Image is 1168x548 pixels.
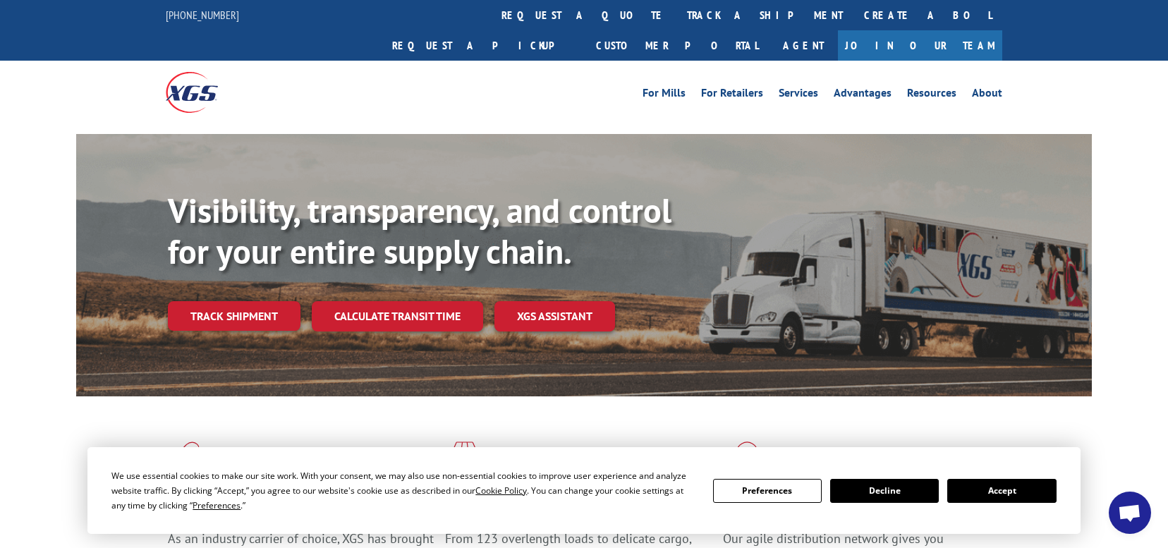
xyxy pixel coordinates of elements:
[168,442,212,478] img: xgs-icon-total-supply-chain-intelligence-red
[769,30,838,61] a: Agent
[830,479,939,503] button: Decline
[907,87,956,103] a: Resources
[713,479,822,503] button: Preferences
[168,301,300,331] a: Track shipment
[1109,492,1151,534] a: Open chat
[972,87,1002,103] a: About
[382,30,585,61] a: Request a pickup
[834,87,892,103] a: Advantages
[947,479,1056,503] button: Accept
[193,499,241,511] span: Preferences
[312,301,483,331] a: Calculate transit time
[445,442,478,478] img: xgs-icon-focused-on-flooring-red
[643,87,686,103] a: For Mills
[168,188,671,273] b: Visibility, transparency, and control for your entire supply chain.
[87,447,1081,534] div: Cookie Consent Prompt
[779,87,818,103] a: Services
[838,30,1002,61] a: Join Our Team
[111,468,695,513] div: We use essential cookies to make our site work. With your consent, we may also use non-essential ...
[723,442,772,478] img: xgs-icon-flagship-distribution-model-red
[166,8,239,22] a: [PHONE_NUMBER]
[585,30,769,61] a: Customer Portal
[701,87,763,103] a: For Retailers
[494,301,615,331] a: XGS ASSISTANT
[475,485,527,497] span: Cookie Policy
